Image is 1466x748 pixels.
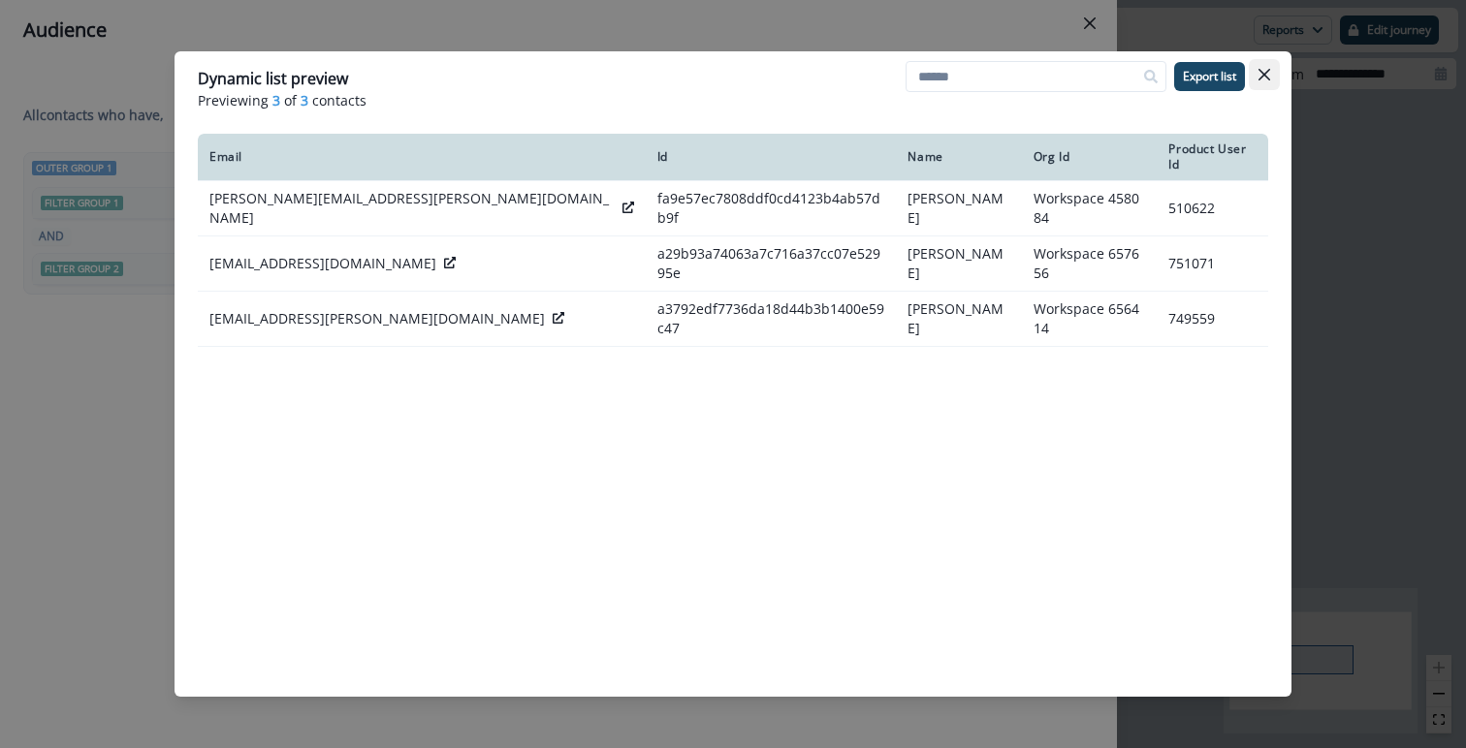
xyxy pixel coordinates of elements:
[301,90,308,110] span: 3
[209,189,615,228] p: [PERSON_NAME][EMAIL_ADDRESS][PERSON_NAME][DOMAIN_NAME]
[896,181,1021,236] td: [PERSON_NAME]
[1157,236,1268,292] td: 751071
[198,90,1268,110] p: Previewing of contacts
[1168,141,1257,172] div: Product User Id
[1022,181,1158,236] td: Workspace 458084
[1022,292,1158,347] td: Workspace 656414
[198,67,348,90] p: Dynamic list preview
[1174,62,1245,91] button: Export list
[646,181,897,236] td: fa9e57ec7808ddf0cd4123b4ab57db9f
[646,292,897,347] td: a3792edf7736da18d44b3b1400e59c47
[209,149,634,165] div: Email
[896,292,1021,347] td: [PERSON_NAME]
[1157,181,1268,236] td: 510622
[646,236,897,292] td: a29b93a74063a7c716a37cc07e52995e
[272,90,280,110] span: 3
[1034,149,1146,165] div: Org Id
[1022,236,1158,292] td: Workspace 657656
[1157,292,1268,347] td: 749559
[908,149,1009,165] div: Name
[1249,59,1280,90] button: Close
[896,236,1021,292] td: [PERSON_NAME]
[657,149,885,165] div: Id
[209,309,545,328] p: [EMAIL_ADDRESS][PERSON_NAME][DOMAIN_NAME]
[209,254,436,273] p: [EMAIL_ADDRESS][DOMAIN_NAME]
[1183,70,1236,83] p: Export list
